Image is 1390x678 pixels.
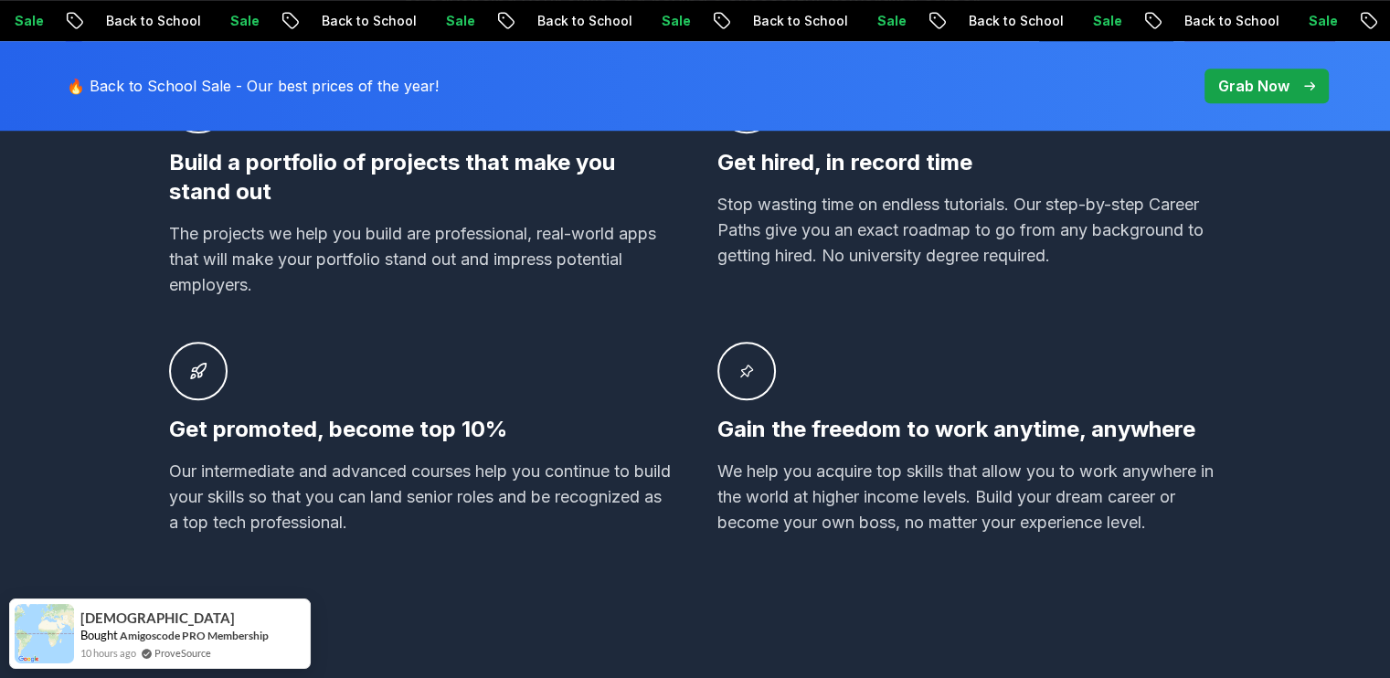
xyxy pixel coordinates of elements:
p: Back to School [1169,12,1293,30]
h3: Get hired, in record time [717,148,1222,177]
p: Sale [862,12,920,30]
span: 10 hours ago [80,645,136,661]
p: The projects we help you build are professional, real-world apps that will make your portfolio st... [169,221,674,298]
p: Sale [215,12,273,30]
p: Back to School [522,12,646,30]
p: Back to School [737,12,862,30]
p: 🔥 Back to School Sale - Our best prices of the year! [67,75,439,97]
p: Back to School [90,12,215,30]
p: We help you acquire top skills that allow you to work anywhere in the world at higher income leve... [717,459,1222,535]
a: Amigoscode PRO Membership [120,629,269,642]
p: Back to School [953,12,1077,30]
p: Grab Now [1218,75,1289,97]
span: Bought [80,628,118,642]
p: Back to School [306,12,430,30]
h3: Get promoted, become top 10% [169,415,674,444]
p: Sale [646,12,705,30]
span: [DEMOGRAPHIC_DATA] [80,610,235,626]
p: Stop wasting time on endless tutorials. Our step-by-step Career Paths give you an exact roadmap t... [717,192,1222,269]
a: ProveSource [154,645,211,661]
p: Sale [1077,12,1136,30]
p: Sale [1293,12,1352,30]
img: provesource social proof notification image [15,604,74,663]
h3: Build a portfolio of projects that make you stand out [169,148,674,207]
p: Sale [430,12,489,30]
p: Our intermediate and advanced courses help you continue to build your skills so that you can land... [169,459,674,535]
h3: Gain the freedom to work anytime, anywhere [717,415,1222,444]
